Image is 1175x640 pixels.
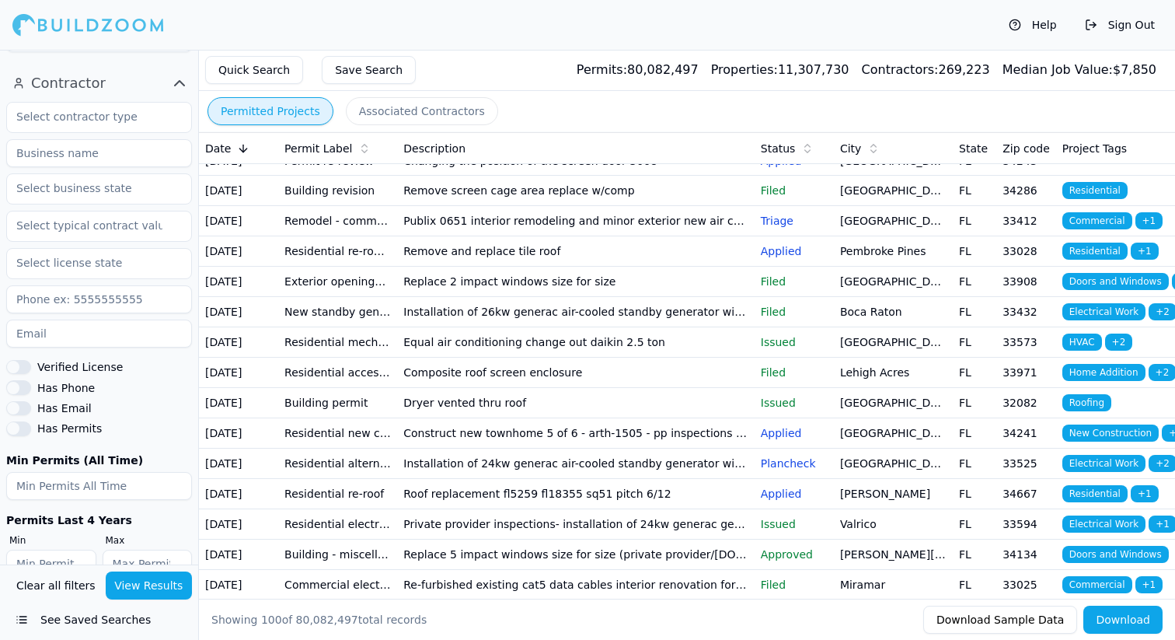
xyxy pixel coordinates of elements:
p: Triage [761,213,828,229]
td: FL [953,327,996,358]
input: Phone ex: 5555555555 [6,285,192,313]
p: Filed [761,274,828,289]
td: 33432 [996,297,1056,327]
td: Boca Raton [834,297,953,327]
p: Filed [761,183,828,198]
div: City [840,141,947,156]
span: Commercial [1062,212,1132,229]
td: Exterior openings (windows/shutters/doors) [278,267,397,297]
td: Valrico [834,509,953,540]
td: Remove screen cage area replace w/comp [397,176,755,206]
td: Residential re-roofing [278,236,397,267]
input: Email [6,320,192,348]
td: Remodel - commercial [278,206,397,236]
p: Filed [761,365,828,380]
span: Residential [1062,243,1128,260]
button: Help [1001,12,1065,37]
input: Max Permits Last 4 Years [103,550,193,578]
input: Min Permits Last 4 Years [6,550,96,578]
td: Residential re-roof [278,479,397,509]
p: Applied [761,486,828,502]
td: 33412 [996,206,1056,236]
td: [GEOGRAPHIC_DATA] [834,327,953,358]
label: Verified License [37,362,123,372]
td: Residential accessory structure (new addition or remodel) [278,358,397,388]
div: Date [205,141,272,156]
td: [DATE] [199,479,278,509]
td: Residential new construction permit [278,418,397,449]
p: Approved [761,547,828,562]
td: [DATE] [199,236,278,267]
span: New Construction [1062,425,1159,442]
span: Roofing [1062,394,1111,411]
span: 80,082,497 [296,614,358,626]
td: [GEOGRAPHIC_DATA] [834,418,953,449]
td: 32082 [996,388,1056,418]
input: Business name [6,139,192,167]
div: Zip code [1002,141,1050,156]
td: [DATE] [199,206,278,236]
td: Replace 2 impact windows size for size [397,267,755,297]
td: New standby generator residential [278,297,397,327]
div: Permit Label [284,141,391,156]
td: 34667 [996,479,1056,509]
td: Lehigh Acres [834,358,953,388]
span: Residential [1062,182,1128,199]
td: 33028 [996,236,1056,267]
div: Description [403,141,748,156]
span: Median Job Value: [1002,62,1113,77]
span: Doors and Windows [1062,273,1169,290]
input: Select business state [7,174,172,202]
td: [DATE] [199,267,278,297]
label: Has Permits [37,423,102,434]
span: Contractors: [862,62,939,77]
button: Quick Search [205,56,303,84]
td: Building - miscellaneous - windows & entry doors [278,540,397,570]
p: Filed [761,304,828,320]
td: [DATE] [199,449,278,479]
td: [DATE] [199,358,278,388]
td: FL [953,206,996,236]
label: Has Phone [37,383,95,393]
td: [DATE] [199,509,278,540]
td: Private provider inspections- installation of 24kw generac generator 200 amp automatic transfer s... [397,509,755,540]
p: Applied [761,243,828,259]
span: Electrical Work [1062,516,1145,533]
button: Permitted Projects [207,97,333,125]
td: FL [953,418,996,449]
td: 33525 [996,449,1056,479]
label: Min Permits (All Time) [6,455,192,466]
p: Filed [761,577,828,593]
td: Dryer vented thru roof [397,388,755,418]
label: Max [106,534,193,547]
label: Min [9,534,96,547]
td: Replace 5 impact windows size for size (private provider/[DOMAIN_NAME]) [397,540,755,570]
span: 100 [261,614,282,626]
p: Issued [761,395,828,411]
div: 11,307,730 [711,61,849,79]
td: Composite roof screen enclosure [397,358,755,388]
div: Permits Last 4 Years [6,512,192,528]
span: Electrical Work [1062,455,1145,472]
td: [GEOGRAPHIC_DATA][PERSON_NAME] [834,267,953,297]
span: Electrical Work [1062,303,1145,320]
td: [GEOGRAPHIC_DATA] [834,176,953,206]
td: FL [953,176,996,206]
td: 33573 [996,327,1056,358]
td: [DATE] [199,540,278,570]
td: FL [953,388,996,418]
button: Associated Contractors [346,97,498,125]
td: FL [953,540,996,570]
label: Has Email [37,403,92,414]
button: Clear all filters [12,572,99,600]
div: Project Tags [1062,141,1169,156]
p: Issued [761,334,828,350]
td: Residential mechanical trade permit [278,327,397,358]
td: [DATE] [199,176,278,206]
td: FL [953,479,996,509]
td: 33908 [996,267,1056,297]
input: Select typical contract value [7,212,172,240]
td: FL [953,297,996,327]
td: FL [953,267,996,297]
span: + 1 [1131,485,1159,502]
